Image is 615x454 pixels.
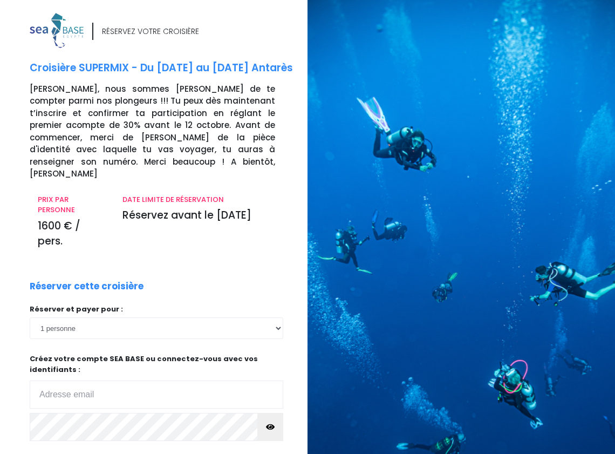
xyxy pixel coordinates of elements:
p: Croisière SUPERMIX - Du [DATE] au [DATE] Antarès [30,60,299,76]
p: PRIX PAR PERSONNE [38,194,106,215]
p: Réserver cette croisière [30,280,143,294]
input: Adresse email [30,381,283,409]
p: 1600 € / pers. [38,219,106,249]
p: Réservez avant le [DATE] [122,208,275,223]
p: DATE LIMITE DE RÉSERVATION [122,194,275,205]
p: Créez votre compte SEA BASE ou connectez-vous avec vos identifiants : [30,354,283,409]
img: logo_color1.png [30,13,84,48]
div: RÉSERVEZ VOTRE CROISIÈRE [102,26,199,37]
p: Réserver et payer pour : [30,304,283,315]
p: [PERSON_NAME], nous sommes [PERSON_NAME] de te compter parmi nos plongeurs !!! Tu peux dès mainte... [30,83,299,180]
